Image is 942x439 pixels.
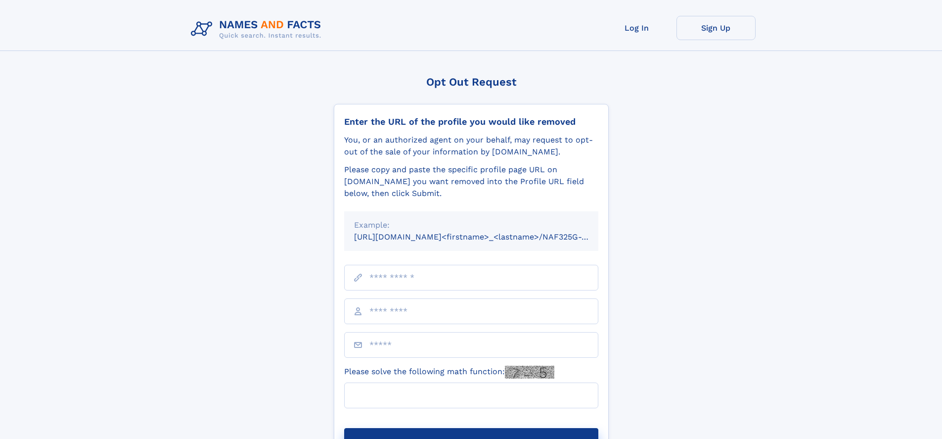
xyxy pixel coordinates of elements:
[354,219,588,231] div: Example:
[187,16,329,43] img: Logo Names and Facts
[344,164,598,199] div: Please copy and paste the specific profile page URL on [DOMAIN_NAME] you want removed into the Pr...
[344,116,598,127] div: Enter the URL of the profile you would like removed
[344,134,598,158] div: You, or an authorized agent on your behalf, may request to opt-out of the sale of your informatio...
[597,16,676,40] a: Log In
[334,76,609,88] div: Opt Out Request
[354,232,617,242] small: [URL][DOMAIN_NAME]<firstname>_<lastname>/NAF325G-xxxxxxxx
[344,366,554,379] label: Please solve the following math function:
[676,16,756,40] a: Sign Up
